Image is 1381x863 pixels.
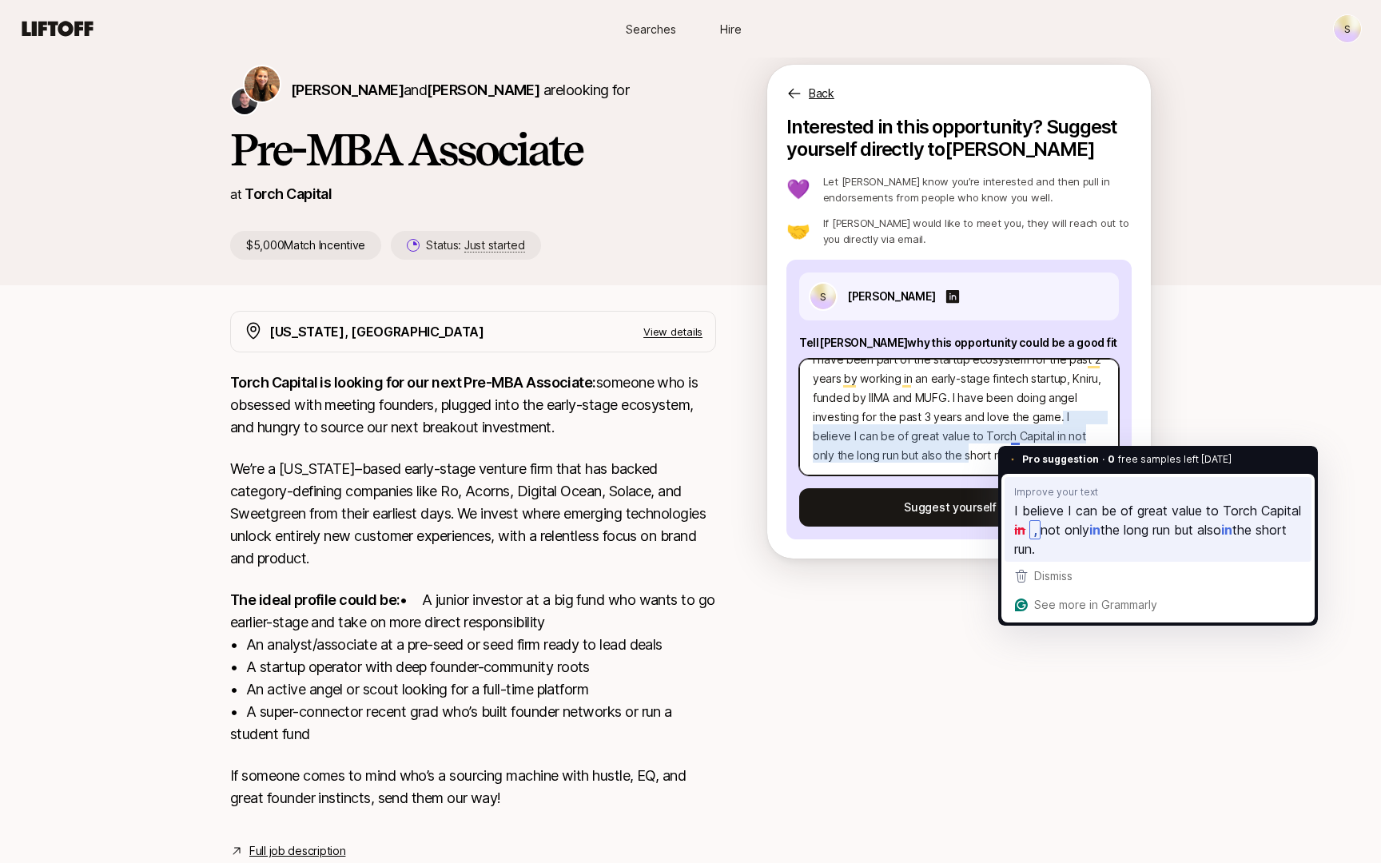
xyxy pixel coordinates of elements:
[291,79,629,101] p: are looking for
[626,21,676,38] span: Searches
[230,231,381,260] p: $5,000 Match Incentive
[230,591,400,608] strong: The ideal profile could be:
[690,14,770,44] a: Hire
[786,221,810,241] p: 🤝
[611,14,690,44] a: Searches
[230,125,716,173] h1: Pre-MBA Associate
[786,180,810,199] p: 💜
[1333,14,1362,43] button: S
[249,841,345,861] a: Full job description
[1344,19,1351,38] p: S
[720,21,742,38] span: Hire
[269,321,484,342] p: [US_STATE], [GEOGRAPHIC_DATA]
[230,765,716,809] p: If someone comes to mind who’s a sourcing machine with hustle, EQ, and great founder instincts, s...
[404,82,539,98] span: and
[426,236,524,255] p: Status:
[799,488,1119,527] button: Suggest yourself
[464,238,525,253] span: Just started
[799,333,1119,352] p: Tell [PERSON_NAME] why this opportunity could be a good fit
[427,82,539,98] span: [PERSON_NAME]
[823,215,1132,247] p: If [PERSON_NAME] would like to meet you, they will reach out to you directly via email.
[820,287,826,306] p: S
[230,374,596,391] strong: Torch Capital is looking for our next Pre-MBA Associate:
[232,89,257,114] img: Christopher Harper
[245,185,332,202] a: Torch Capital
[230,589,716,746] p: • A junior investor at a big fund who wants to go earlier-stage and take on more direct responsib...
[823,173,1132,205] p: Let [PERSON_NAME] know you’re interested and then pull in endorsements from people who know you w...
[291,82,404,98] span: [PERSON_NAME]
[230,458,716,570] p: We’re a [US_STATE]–based early-stage venture firm that has backed category-defining companies lik...
[230,372,716,439] p: someone who is obsessed with meeting founders, plugged into the early-stage ecosystem, and hungry...
[230,184,241,205] p: at
[245,66,280,101] img: Katie Reiner
[799,359,1119,475] textarea: To enrich screen reader interactions, please activate Accessibility in Grammarly extension settings
[786,116,1132,161] p: Interested in this opportunity? Suggest yourself directly to [PERSON_NAME]
[643,324,702,340] p: View details
[847,287,935,306] p: [PERSON_NAME]
[809,84,834,103] p: Back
